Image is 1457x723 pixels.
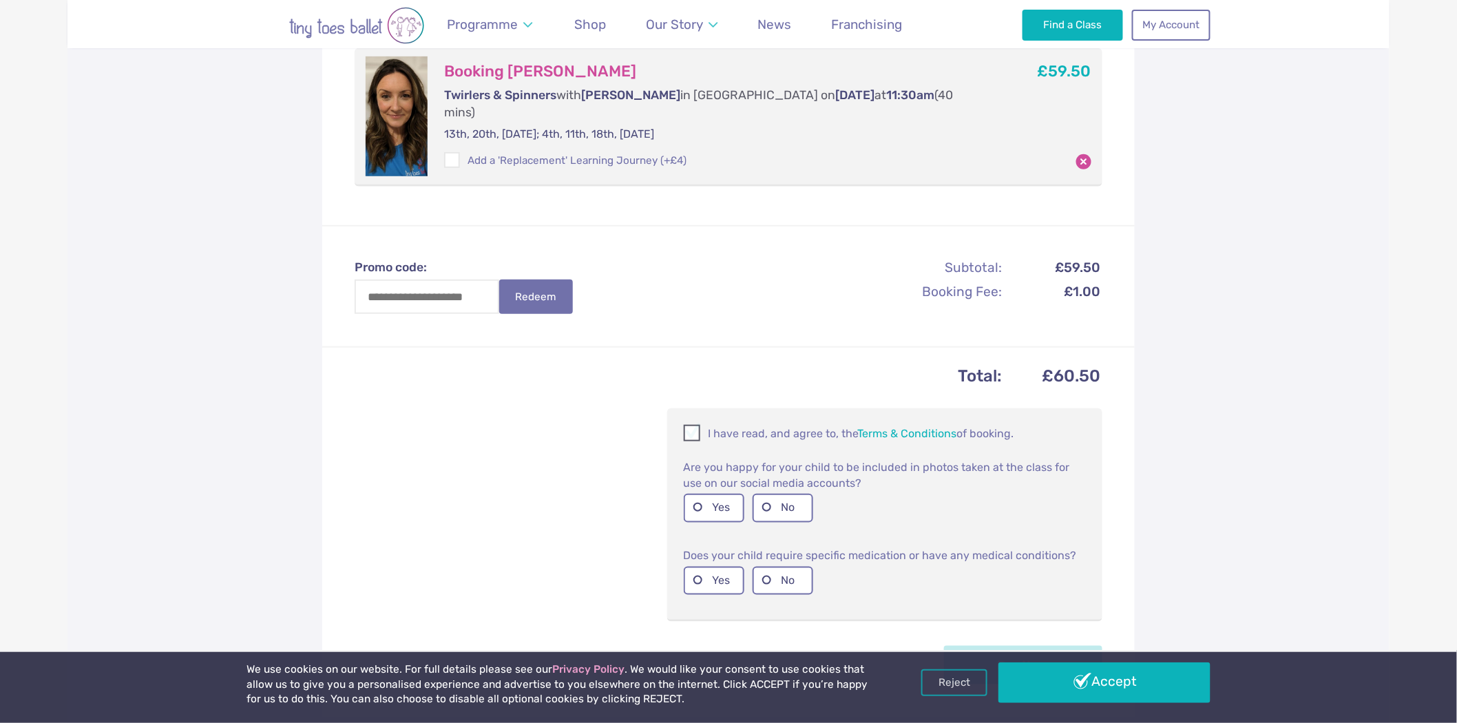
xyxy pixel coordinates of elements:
a: Franchising [825,8,909,41]
a: News [751,8,798,41]
b: £59.50 [1038,62,1091,81]
p: with in [GEOGRAPHIC_DATA] on at (40 mins) [444,87,987,120]
a: Terms & Conditions [858,427,957,440]
span: Our Story [646,17,703,32]
label: Promo code: [355,259,586,276]
a: Programme [440,8,538,41]
td: £60.50 [1005,362,1101,390]
th: Booking Fee: [856,280,1003,303]
p: Are you happy for your child to be included in photos taken at the class for use on our social me... [684,459,1086,491]
a: Shop [568,8,613,41]
p: 13th, 20th, [DATE]; 4th, 11th, 18th, [DATE] [444,127,987,142]
label: No [753,494,813,522]
a: Accept [998,662,1210,702]
th: Subtotal: [856,256,1003,279]
span: [DATE] [835,88,874,102]
span: Twirlers & Spinners [444,88,556,102]
label: Yes [684,494,744,522]
a: Privacy Policy [552,663,625,675]
button: Pay Now [944,646,1102,684]
span: 11:30am [886,88,934,102]
span: News [757,17,791,32]
span: Shop [575,17,607,32]
td: £1.00 [1005,280,1101,303]
a: Our Story [640,8,724,41]
span: [PERSON_NAME] [581,88,680,102]
a: My Account [1132,10,1210,40]
p: Does your child require specific medication or have any medical conditions? [684,547,1086,564]
p: I have read, and agree to, the of booking. [684,425,1086,441]
span: Programme [447,17,518,32]
label: No [753,567,813,595]
label: Yes [684,567,744,595]
p: We use cookies on our website. For full details please see our . We would like your consent to us... [247,662,873,707]
span: Franchising [832,17,903,32]
h3: Booking [PERSON_NAME] [444,62,987,81]
label: Add a 'Replacement' Learning Journey (+£4) [444,154,686,168]
a: Find a Class [1023,10,1124,40]
img: tiny toes ballet [247,7,467,44]
a: Reject [921,669,987,695]
button: Redeem [499,280,572,314]
td: £59.50 [1005,256,1101,279]
th: Total: [356,362,1003,390]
